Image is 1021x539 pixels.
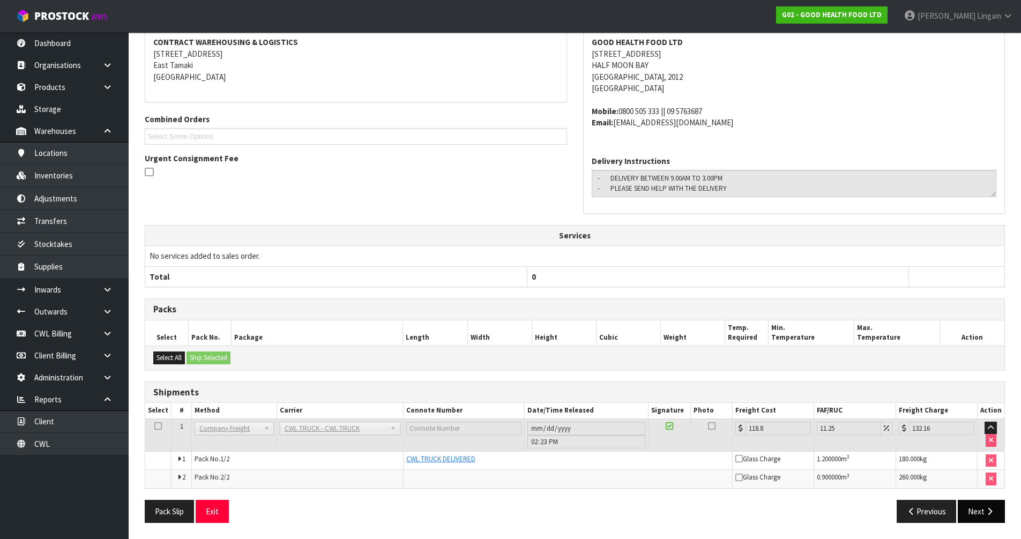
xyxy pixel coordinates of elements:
th: Total [145,266,527,287]
span: ProStock [34,9,89,23]
strong: CONTRACT WAREHOUSING & LOGISTICS [153,37,298,47]
a: G02 - GOOD HEALTH FOOD LTD [776,6,888,24]
button: Previous [897,500,957,523]
th: # [172,403,192,418]
sup: 3 [847,472,849,479]
button: Select All [153,351,185,364]
th: Signature [649,403,691,418]
input: Freight Charge [909,422,974,435]
th: Min. Temperature [768,320,854,346]
button: Ship Selected [187,351,230,364]
strong: email [592,117,613,128]
th: Carrier [277,403,404,418]
span: CWL TRUCK - CWL TRUCK [285,422,386,435]
th: Freight Cost [733,403,814,418]
th: Pack No. [188,320,231,346]
input: Freight Adjustment [817,422,881,435]
td: Pack No. [192,451,404,470]
span: [PERSON_NAME] [918,11,975,21]
th: Freight Charge [896,403,977,418]
th: Temp. Required [725,320,768,346]
span: 0 [532,272,536,282]
span: Glass Charge [735,473,780,482]
th: Cubic [597,320,661,346]
label: Combined Orders [145,114,210,125]
span: 180.000 [899,454,920,463]
label: Delivery Instructions [592,155,670,167]
span: 1/2 [220,454,229,463]
th: Action [940,320,1004,346]
span: 2 [182,473,185,482]
img: cube-alt.png [16,9,29,23]
span: CWL TRUCK DELIVERED [406,454,475,463]
span: 1.200000 [817,454,841,463]
strong: mobile [592,106,618,116]
th: Services [145,226,1004,246]
th: Width [467,320,532,346]
span: Lingam [977,11,1001,21]
th: Date/Time Released [524,403,648,418]
strong: GOOD HEALTH FOOD LTD [592,37,683,47]
button: Exit [196,500,229,523]
address: [STREET_ADDRESS] East Tamaki [GEOGRAPHIC_DATA] [153,36,558,83]
h3: Packs [153,304,996,315]
span: Company Freight [199,422,259,435]
th: Photo [691,403,733,418]
span: 0.900000 [817,473,841,482]
td: kg [896,470,977,488]
th: Max. Temperature [854,320,940,346]
small: WMS [91,12,108,22]
th: Action [977,403,1004,418]
th: Length [403,320,467,346]
th: Select [145,403,172,418]
td: m [814,470,896,488]
span: 2/2 [220,473,229,482]
span: Glass Charge [735,454,780,463]
label: Urgent Consignment Fee [145,153,239,164]
td: Pack No. [192,470,404,488]
button: Pack Slip [145,500,194,523]
th: Package [231,320,403,346]
strong: G02 - GOOD HEALTH FOOD LTD [782,10,882,19]
input: Freight Cost [746,422,811,435]
th: Weight [661,320,725,346]
span: 260.000 [899,473,920,482]
span: 1 [180,422,183,431]
sup: 3 [847,453,849,460]
address: [STREET_ADDRESS] HALF MOON BAY [GEOGRAPHIC_DATA], 2012 [GEOGRAPHIC_DATA] [592,36,997,94]
th: Method [192,403,277,418]
td: m [814,451,896,470]
th: FAF/RUC [814,403,896,418]
th: Height [532,320,596,346]
td: kg [896,451,977,470]
address: 0800 505 333 || 09 5763687 [EMAIL_ADDRESS][DOMAIN_NAME] [592,106,997,129]
th: Connote Number [404,403,525,418]
h3: Shipments [153,387,996,398]
button: Next [958,500,1005,523]
span: 1 [182,454,185,463]
td: No services added to sales order. [145,246,1004,266]
th: Select [145,320,188,346]
input: Connote Number [406,422,521,435]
